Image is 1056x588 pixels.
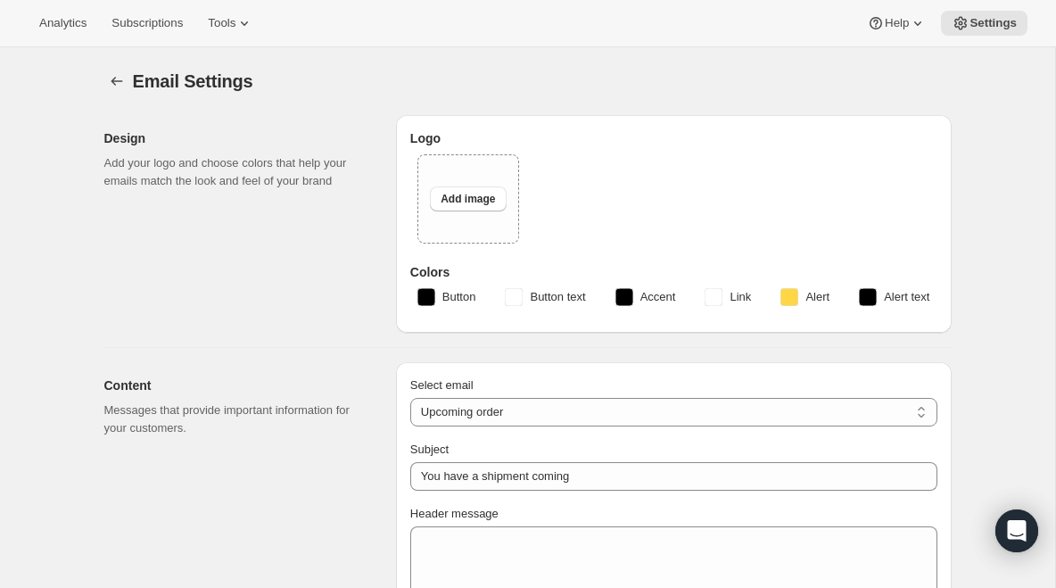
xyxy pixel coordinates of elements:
[104,69,129,94] button: Settings
[885,16,909,30] span: Help
[407,283,487,311] button: Button
[640,288,676,306] span: Accent
[410,507,499,520] span: Header message
[208,16,235,30] span: Tools
[29,11,97,36] button: Analytics
[101,11,194,36] button: Subscriptions
[694,283,762,311] button: Link
[410,129,937,147] h3: Logo
[410,443,449,456] span: Subject
[410,378,474,392] span: Select email
[805,288,829,306] span: Alert
[197,11,264,36] button: Tools
[770,283,840,311] button: Alert
[111,16,183,30] span: Subscriptions
[442,288,476,306] span: Button
[494,283,596,311] button: Button text
[848,283,940,311] button: Alert text
[104,129,367,147] h2: Design
[39,16,87,30] span: Analytics
[410,263,937,281] h3: Colors
[104,154,367,190] p: Add your logo and choose colors that help your emails match the look and feel of your brand
[133,71,253,91] span: Email Settings
[969,16,1017,30] span: Settings
[441,192,495,206] span: Add image
[856,11,937,36] button: Help
[730,288,751,306] span: Link
[104,377,367,394] h2: Content
[995,509,1038,552] div: Open Intercom Messenger
[530,288,585,306] span: Button text
[941,11,1027,36] button: Settings
[430,186,506,211] button: Add image
[884,288,929,306] span: Alert text
[104,402,367,437] p: Messages that provide important information for your customers.
[605,283,687,311] button: Accent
